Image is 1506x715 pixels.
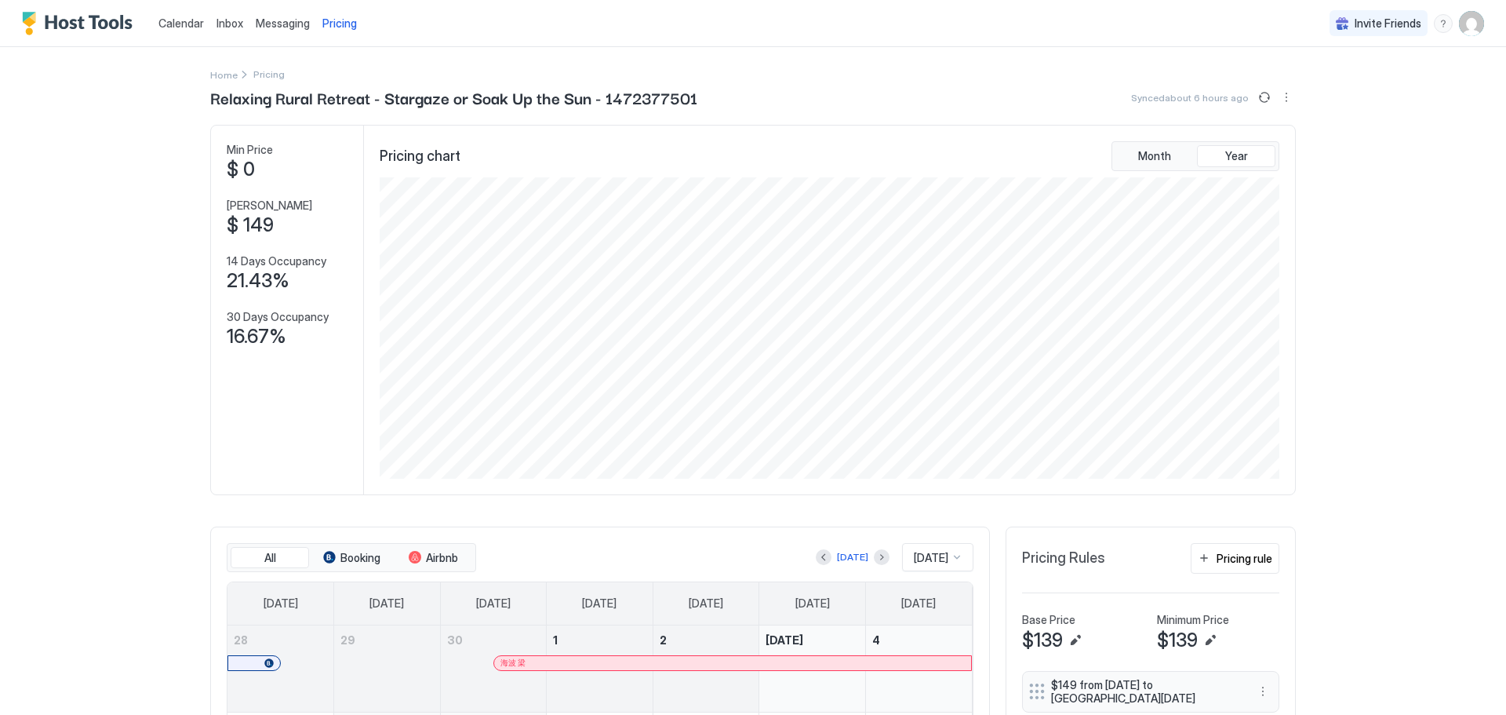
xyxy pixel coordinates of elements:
[653,626,759,655] a: October 2, 2025
[1201,631,1220,650] button: Edit
[1138,149,1171,163] span: Month
[1225,149,1248,163] span: Year
[566,582,632,625] a: Wednesday
[441,626,547,655] a: September 30, 2025
[158,16,204,30] span: Calendar
[582,596,617,611] span: [DATE]
[256,15,310,31] a: Messaging
[340,633,355,647] span: 29
[1115,145,1194,167] button: Month
[210,66,238,82] div: Breadcrumb
[216,15,243,31] a: Inbox
[16,662,53,699] iframe: Intercom live chat
[234,633,248,647] span: 28
[264,596,298,611] span: [DATE]
[835,548,871,567] button: [DATE]
[547,626,653,713] td: October 1, 2025
[380,148,460,166] span: Pricing chart
[1191,543,1279,574] button: Pricing rule
[264,551,276,565] span: All
[253,68,285,80] span: Breadcrumb
[547,626,653,655] a: October 1, 2025
[1459,11,1484,36] div: User profile
[22,12,140,35] a: Host Tools Logo
[500,658,965,668] div: 海波 梁
[1022,549,1105,567] span: Pricing Rules
[476,596,511,611] span: [DATE]
[227,269,289,293] span: 21.43%
[660,633,667,647] span: 2
[874,549,889,565] button: Next month
[1111,141,1279,171] div: tab-group
[689,596,723,611] span: [DATE]
[886,582,951,625] a: Saturday
[216,16,243,30] span: Inbox
[158,15,204,31] a: Calendar
[865,626,972,713] td: October 4, 2025
[248,582,314,625] a: Sunday
[1051,678,1238,706] span: $149 from [DATE] to [GEOGRAPHIC_DATA][DATE]
[227,254,326,268] span: 14 Days Occupancy
[1253,682,1272,701] button: More options
[901,596,936,611] span: [DATE]
[759,626,866,713] td: October 3, 2025
[1255,88,1274,107] button: Sync prices
[210,66,238,82] a: Home
[227,543,476,573] div: tab-group
[1157,613,1229,627] span: Minimum Price
[227,626,334,713] td: September 28, 2025
[227,158,255,181] span: $ 0
[1217,550,1272,567] div: Pricing rule
[553,633,558,647] span: 1
[440,626,547,713] td: September 30, 2025
[354,582,420,625] a: Monday
[1355,16,1421,31] span: Invite Friends
[210,69,238,81] span: Home
[1253,682,1272,701] div: menu
[340,551,380,565] span: Booking
[500,658,526,668] span: 海波 梁
[256,16,310,30] span: Messaging
[795,596,830,611] span: [DATE]
[231,547,309,569] button: All
[394,547,472,569] button: Airbnb
[1434,14,1453,33] div: menu
[1022,613,1075,627] span: Base Price
[1131,92,1249,104] span: Synced about 6 hours ago
[227,213,274,237] span: $ 149
[227,310,329,324] span: 30 Days Occupancy
[210,86,697,109] span: Relaxing Rural Retreat - Stargaze or Soak Up the Sun - 1472377501
[780,582,846,625] a: Friday
[1022,629,1063,652] span: $139
[227,143,273,157] span: Min Price
[1022,671,1279,713] div: $149 from [DATE] to [GEOGRAPHIC_DATA][DATE] menu
[759,626,865,655] a: October 3, 2025
[227,626,333,655] a: September 28, 2025
[322,16,357,31] span: Pricing
[1157,629,1198,652] span: $139
[227,199,312,213] span: [PERSON_NAME]
[837,550,868,564] div: [DATE]
[334,626,441,713] td: September 29, 2025
[673,582,739,625] a: Thursday
[426,551,458,565] span: Airbnb
[1277,88,1296,107] div: menu
[766,633,803,647] span: [DATE]
[872,633,880,647] span: 4
[447,633,463,647] span: 30
[866,626,972,655] a: October 4, 2025
[816,549,831,565] button: Previous month
[369,596,404,611] span: [DATE]
[653,626,759,713] td: October 2, 2025
[1197,145,1275,167] button: Year
[1277,88,1296,107] button: More options
[312,547,391,569] button: Booking
[914,551,948,565] span: [DATE]
[1066,631,1085,650] button: Edit
[334,626,440,655] a: September 29, 2025
[227,325,286,348] span: 16.67%
[460,582,526,625] a: Tuesday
